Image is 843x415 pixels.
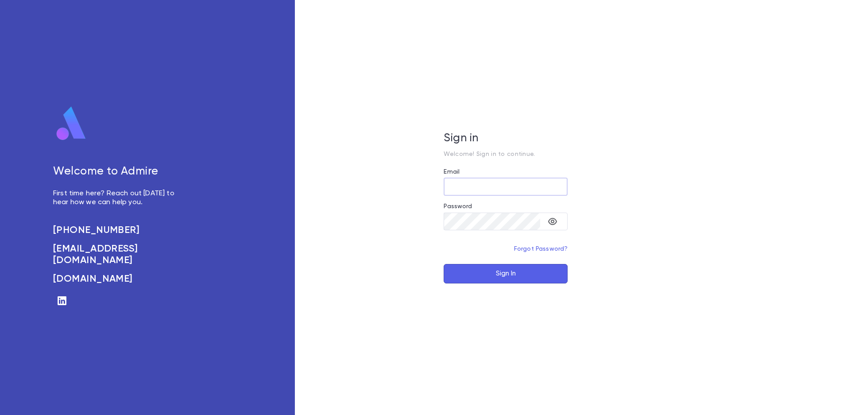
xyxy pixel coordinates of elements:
img: logo [53,106,89,141]
a: Forgot Password? [514,246,568,252]
button: toggle password visibility [544,213,561,230]
a: [EMAIL_ADDRESS][DOMAIN_NAME] [53,243,184,266]
a: [PHONE_NUMBER] [53,225,184,236]
h5: Welcome to Admire [53,165,184,178]
button: Sign In [444,264,568,283]
label: Email [444,168,460,175]
h5: Sign in [444,132,568,145]
a: [DOMAIN_NAME] [53,273,184,285]
p: First time here? Reach out [DATE] to hear how we can help you. [53,189,184,207]
p: Welcome! Sign in to continue. [444,151,568,158]
label: Password [444,203,472,210]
